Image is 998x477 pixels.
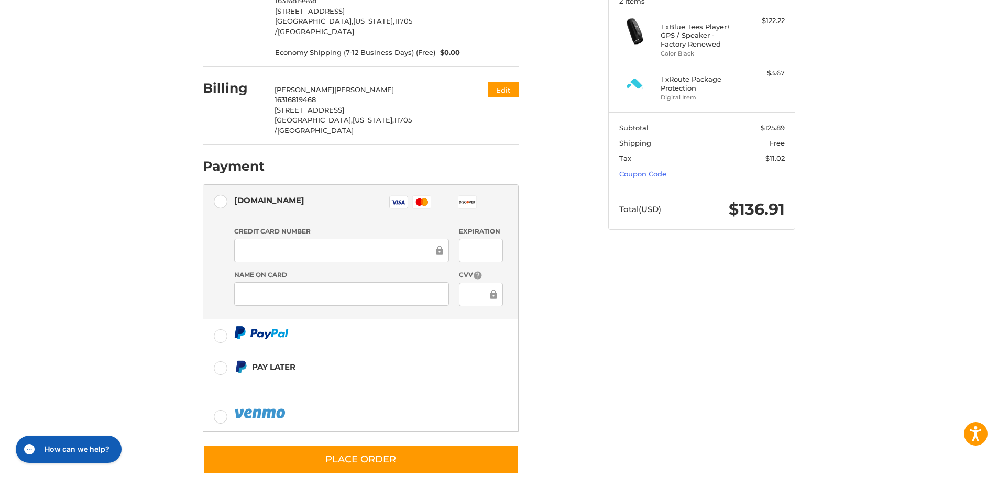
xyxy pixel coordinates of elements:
[275,48,435,58] span: Economy Shipping (7-12 Business Days) (Free)
[765,154,785,162] span: $11.02
[234,270,449,280] label: Name on Card
[743,68,785,79] div: $3.67
[334,85,394,94] span: [PERSON_NAME]
[743,16,785,26] div: $122.22
[435,48,460,58] span: $0.00
[234,192,304,209] div: [DOMAIN_NAME]
[275,106,344,114] span: [STREET_ADDRESS]
[661,23,741,48] h4: 1 x Blue Tees Player+ GPS / Speaker - Factory Renewed
[234,378,453,387] iframe: PayPal Message 1
[619,204,661,214] span: Total (USD)
[252,358,453,375] div: Pay Later
[203,158,265,174] h2: Payment
[275,116,353,124] span: [GEOGRAPHIC_DATA],
[234,326,289,339] img: PayPal icon
[459,227,502,236] label: Expiration
[619,139,651,147] span: Shipping
[277,126,354,135] span: [GEOGRAPHIC_DATA]
[275,85,334,94] span: [PERSON_NAME]
[488,82,519,97] button: Edit
[275,7,345,15] span: [STREET_ADDRESS]
[275,116,412,135] span: 11705 /
[619,154,631,162] span: Tax
[353,116,394,124] span: [US_STATE],
[234,227,449,236] label: Credit Card Number
[619,124,649,132] span: Subtotal
[619,170,666,178] a: Coupon Code
[278,27,354,36] span: [GEOGRAPHIC_DATA]
[661,75,741,92] h4: 1 x Route Package Protection
[729,199,785,219] span: $136.91
[661,49,741,58] li: Color Black
[203,80,264,96] h2: Billing
[459,270,502,280] label: CVV
[661,93,741,102] li: Digital Item
[234,360,247,373] img: Pay Later icon
[275,17,353,25] span: [GEOGRAPHIC_DATA],
[761,124,785,132] span: $125.89
[353,17,394,25] span: [US_STATE],
[770,139,785,147] span: Free
[275,17,412,36] span: 11705 /
[275,95,316,104] span: 16316819468
[234,407,288,420] img: PayPal icon
[203,445,519,474] button: Place Order
[10,432,125,467] iframe: Gorgias live chat messenger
